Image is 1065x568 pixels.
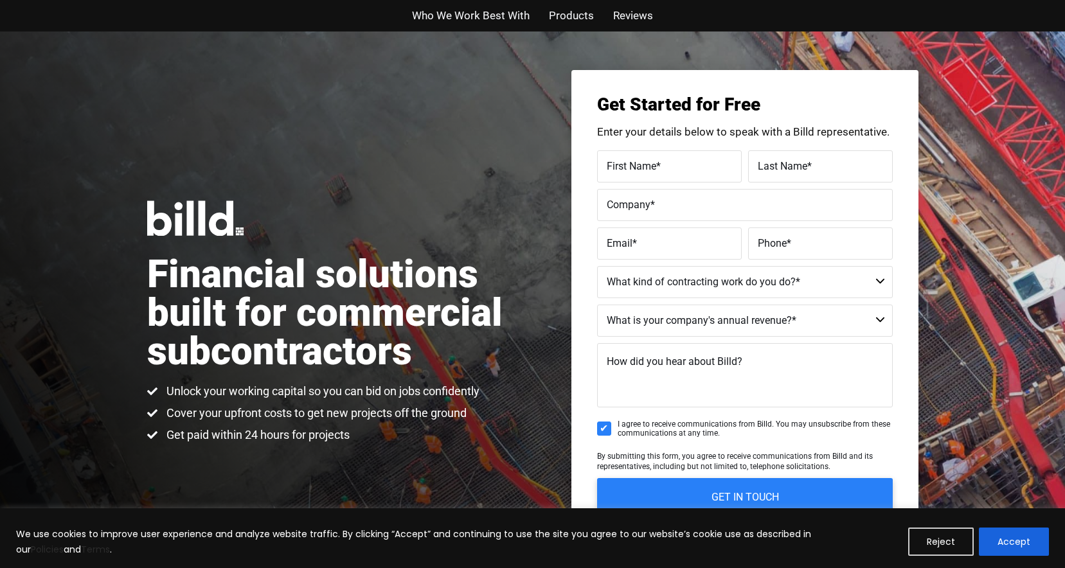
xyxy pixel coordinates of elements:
input: GET IN TOUCH [597,478,893,517]
h1: Financial solutions built for commercial subcontractors [147,255,533,371]
span: Email [607,236,632,249]
a: Reviews [613,6,653,25]
input: I agree to receive communications from Billd. You may unsubscribe from these communications at an... [597,422,611,436]
a: Products [549,6,594,25]
h3: Get Started for Free [597,96,893,114]
span: By submitting this form, you agree to receive communications from Billd and its representatives, ... [597,452,873,471]
span: Company [607,198,650,210]
p: Enter your details below to speak with a Billd representative. [597,127,893,138]
span: Phone [758,236,787,249]
span: How did you hear about Billd? [607,355,742,368]
a: Terms [81,543,110,556]
span: I agree to receive communications from Billd. You may unsubscribe from these communications at an... [618,420,893,438]
span: First Name [607,159,656,172]
span: Last Name [758,159,807,172]
p: We use cookies to improve user experience and analyze website traffic. By clicking “Accept” and c... [16,526,899,557]
a: Policies [31,543,64,556]
span: Cover your upfront costs to get new projects off the ground [163,405,467,421]
button: Accept [979,528,1049,556]
span: Unlock your working capital so you can bid on jobs confidently [163,384,479,399]
span: Get paid within 24 hours for projects [163,427,350,443]
a: Who We Work Best With [412,6,530,25]
button: Reject [908,528,974,556]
